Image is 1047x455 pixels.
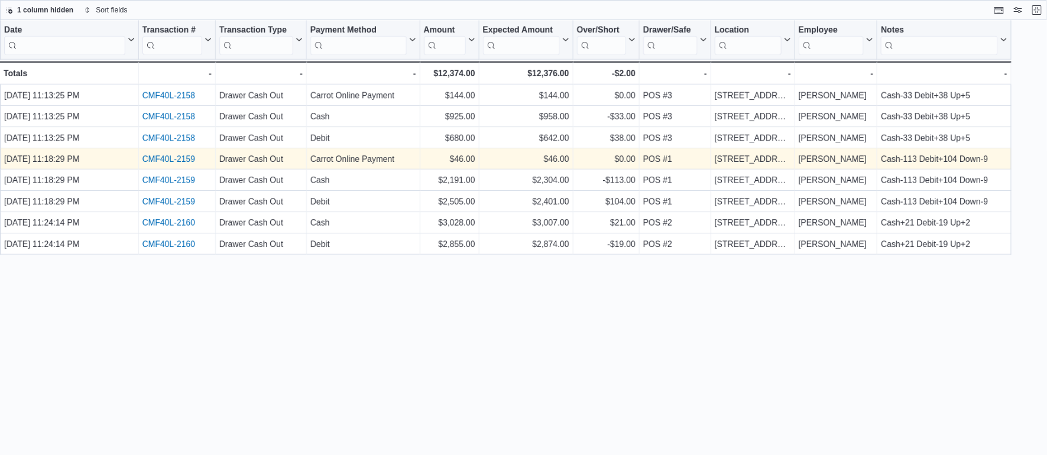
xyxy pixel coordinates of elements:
[424,109,475,123] div: $925.00
[310,216,416,230] div: Cash
[643,131,707,145] div: POS #3
[715,66,791,80] div: -
[1011,3,1025,17] button: Display options
[142,112,196,121] a: CMF40L-2158
[483,194,569,209] div: $2,401.00
[715,216,791,230] div: [STREET_ADDRESS]
[142,197,196,206] a: CMF40L-2159
[17,5,73,15] span: 1 column hidden
[310,25,407,55] div: Payment Method
[881,25,1007,55] button: Notes
[4,25,135,55] button: Date
[1030,3,1044,17] button: Exit fullscreen
[310,173,416,187] div: Cash
[424,25,466,36] div: Amount
[4,237,135,251] div: [DATE] 11:24:14 PM
[424,25,475,55] button: Amount
[643,25,707,55] button: Drawer/Safe
[219,66,303,80] div: -
[219,216,303,230] div: Drawer Cash Out
[577,88,636,102] div: $0.00
[799,25,864,55] div: Employee
[424,88,475,102] div: $144.00
[310,88,416,102] div: Carrot Online Payment
[483,25,560,55] div: Expected Amount
[4,194,135,209] div: [DATE] 11:18:29 PM
[79,3,132,17] button: Sort fields
[881,216,1007,230] div: Cash+21 Debit-19 Up+2
[310,237,416,251] div: Debit
[799,66,874,80] div: -
[483,237,569,251] div: $2,874.00
[799,237,874,251] div: [PERSON_NAME]
[799,25,864,36] div: Employee
[483,25,560,36] div: Expected Amount
[715,88,791,102] div: [STREET_ADDRESS]
[881,25,997,36] div: Notes
[643,88,707,102] div: POS #3
[643,194,707,209] div: POS #1
[424,152,475,166] div: $46.00
[310,25,407,36] div: Payment Method
[715,25,782,55] div: Location
[577,66,636,80] div: -$2.00
[799,216,874,230] div: [PERSON_NAME]
[4,173,135,187] div: [DATE] 11:18:29 PM
[881,237,1007,251] div: Cash+21 Debit-19 Up+2
[881,25,997,55] div: Notes
[715,25,782,36] div: Location
[577,25,626,55] div: Over/Short
[577,25,626,36] div: Over/Short
[799,25,874,55] button: Employee
[483,131,569,145] div: $642.00
[310,194,416,209] div: Debit
[4,216,135,230] div: [DATE] 11:24:14 PM
[96,5,127,15] span: Sort fields
[577,109,636,123] div: -$33.00
[715,237,791,251] div: [STREET_ADDRESS]
[799,194,874,209] div: [PERSON_NAME]
[577,131,636,145] div: $38.00
[715,194,791,209] div: [STREET_ADDRESS]
[142,25,202,55] div: Transaction # URL
[310,109,416,123] div: Cash
[643,216,707,230] div: POS #2
[483,216,569,230] div: $3,007.00
[142,239,196,249] a: CMF40L-2160
[881,109,1007,123] div: Cash-33 Debit+38 Up+5
[483,66,569,80] div: $12,376.00
[142,133,196,142] a: CMF40L-2158
[142,175,196,185] a: CMF40L-2159
[424,194,475,209] div: $2,505.00
[483,109,569,123] div: $958.00
[424,25,466,55] div: Amount
[643,25,698,36] div: Drawer/Safe
[142,90,196,100] a: CMF40L-2158
[1,3,78,17] button: 1 column hidden
[219,25,293,36] div: Transaction Type
[424,131,475,145] div: $680.00
[799,109,874,123] div: [PERSON_NAME]
[310,131,416,145] div: Debit
[643,152,707,166] div: POS #1
[643,25,698,55] div: Drawer/Safe
[715,173,791,187] div: [STREET_ADDRESS]
[219,131,303,145] div: Drawer Cash Out
[881,152,1007,166] div: Cash-113 Debit+104 Down-9
[799,131,874,145] div: [PERSON_NAME]
[219,152,303,166] div: Drawer Cash Out
[643,237,707,251] div: POS #2
[483,88,569,102] div: $144.00
[4,25,125,36] div: Date
[219,194,303,209] div: Drawer Cash Out
[4,66,135,80] div: Totals
[219,237,303,251] div: Drawer Cash Out
[142,218,196,227] a: CMF40L-2160
[577,237,636,251] div: -$19.00
[881,194,1007,209] div: Cash-113 Debit+104 Down-9
[142,66,212,80] div: -
[577,173,636,187] div: -$113.00
[219,109,303,123] div: Drawer Cash Out
[577,194,636,209] div: $104.00
[799,88,874,102] div: [PERSON_NAME]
